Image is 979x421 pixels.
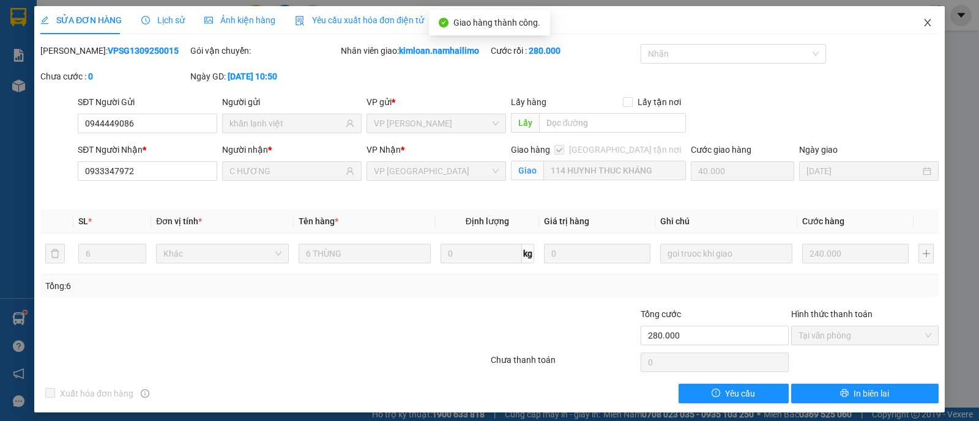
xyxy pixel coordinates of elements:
[6,66,84,79] li: VP VP chợ Mũi Né
[40,16,49,24] span: edit
[840,389,849,398] span: printer
[40,15,122,25] span: SỬA ĐƠN HÀNG
[511,161,543,180] span: Giao
[367,95,506,109] div: VP gửi
[108,46,179,56] b: VPSG1309250015
[156,216,202,226] span: Đơn vị tính
[544,216,589,226] span: Giá trị hàng
[88,71,93,81] b: 0
[222,143,362,156] div: Người nhận
[918,244,934,263] button: plus
[228,71,277,81] b: [DATE] 10:50
[45,279,379,293] div: Tổng: 6
[489,353,639,375] div: Chưa thanh toán
[641,309,681,319] span: Tổng cước
[6,6,49,49] img: logo.jpg
[522,244,534,263] span: kg
[798,326,931,345] span: Tại văn phòng
[910,6,945,40] button: Close
[163,244,281,263] span: Khác
[439,18,449,27] span: check-circle
[141,389,149,398] span: info-circle
[660,244,792,263] input: Ghi Chú
[84,66,163,106] li: VP VP [PERSON_NAME] Lão
[564,143,686,156] span: [GEOGRAPHIC_DATA] tận nơi
[346,119,354,128] span: user
[511,145,550,155] span: Giao hàng
[539,113,687,133] input: Dọc đường
[78,143,217,156] div: SĐT Người Nhận
[511,113,539,133] span: Lấy
[222,95,362,109] div: Người gửi
[78,216,88,226] span: SL
[854,387,889,400] span: In biên lai
[725,387,755,400] span: Yêu cầu
[45,244,65,263] button: delete
[6,6,177,52] li: Nam Hải Limousine
[802,216,844,226] span: Cước hàng
[204,16,213,24] span: picture
[633,95,686,109] span: Lấy tận nơi
[691,161,794,181] input: Cước giao hàng
[55,387,138,400] span: Xuất hóa đơn hàng
[40,44,188,57] div: [PERSON_NAME]:
[453,18,540,27] span: Giao hàng thành công.
[529,46,560,56] b: 280.000
[295,15,424,25] span: Yêu cầu xuất hóa đơn điện tử
[399,46,479,56] b: kimloan.namhailimo
[802,244,909,263] input: 0
[691,145,751,155] label: Cước giao hàng
[190,70,338,83] div: Ngày GD:
[299,244,431,263] input: VD: Bàn, Ghế
[295,16,305,26] img: icon
[204,15,275,25] span: Ảnh kiện hàng
[679,384,789,403] button: exclamation-circleYêu cầu
[190,44,338,57] div: Gói vận chuyển:
[346,167,354,175] span: user
[799,145,838,155] label: Ngày giao
[923,18,932,27] span: close
[229,164,343,178] input: Tên người nhận
[367,145,401,155] span: VP Nhận
[806,164,920,178] input: Ngày giao
[299,216,338,226] span: Tên hàng
[491,44,638,57] div: Cước rồi :
[6,82,15,90] span: environment
[543,161,687,180] input: Giao tận nơi
[374,162,499,180] span: VP chợ Mũi Né
[40,70,188,83] div: Chưa cước :
[78,95,217,109] div: SĐT Người Gửi
[341,44,488,57] div: Nhân viên giao:
[374,114,499,133] span: VP Phạm Ngũ Lão
[544,244,650,263] input: 0
[511,97,546,107] span: Lấy hàng
[791,384,939,403] button: printerIn biên lai
[141,15,185,25] span: Lịch sử
[229,117,343,130] input: Tên người gửi
[141,16,150,24] span: clock-circle
[791,309,873,319] label: Hình thức thanh toán
[655,210,797,233] th: Ghi chú
[466,216,509,226] span: Định lượng
[712,389,720,398] span: exclamation-circle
